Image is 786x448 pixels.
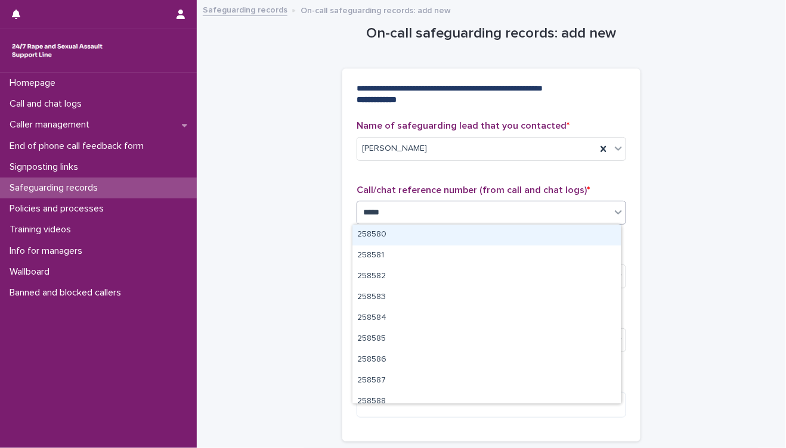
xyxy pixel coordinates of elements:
[5,245,92,257] p: Info for managers
[352,371,621,391] div: 258587
[5,77,65,89] p: Homepage
[5,119,99,130] p: Caller management
[352,266,621,287] div: 258582
[5,203,113,214] p: Policies and processes
[5,141,153,152] p: End of phone call feedback form
[352,350,621,371] div: 258586
[352,391,621,412] div: 258588
[5,161,88,173] p: Signposting links
[5,182,107,194] p: Safeguarding records
[352,287,621,308] div: 258583
[203,2,287,16] a: Safeguarding records
[357,121,570,130] span: Name of safeguarding lead that you contacted
[362,142,427,155] span: [PERSON_NAME]
[10,39,105,63] img: rhQMoQhaT3yELyF149Cw
[5,287,131,298] p: Banned and blocked callers
[301,3,451,16] p: On-call safeguarding records: add new
[352,225,621,245] div: 258580
[5,266,59,278] p: Wallboard
[352,308,621,329] div: 258584
[5,98,91,110] p: Call and chat logs
[352,329,621,350] div: 258585
[5,224,81,235] p: Training videos
[342,25,640,42] h1: On-call safeguarding records: add new
[352,245,621,266] div: 258581
[357,185,590,195] span: Call/chat reference number (from call and chat logs)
